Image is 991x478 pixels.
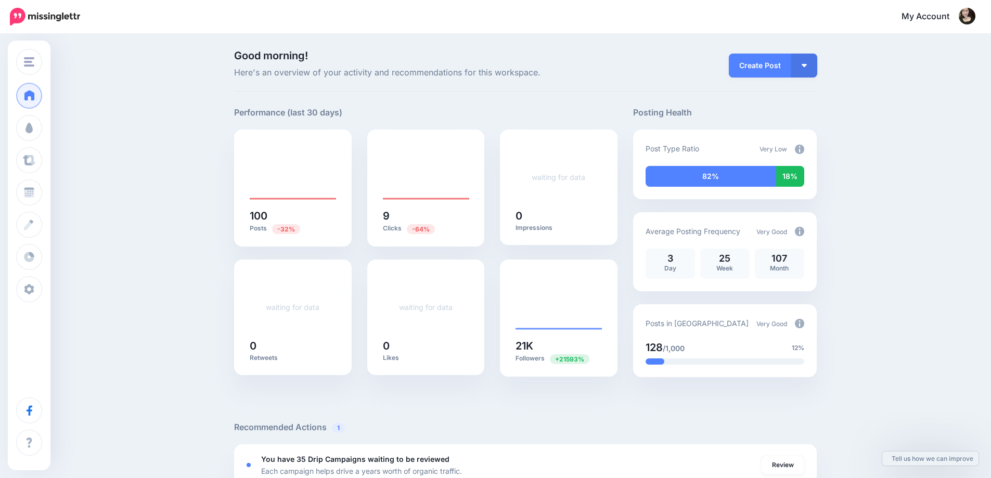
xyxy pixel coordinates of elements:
[646,143,699,154] p: Post Type Ratio
[776,166,804,187] div: 18% of your posts in the last 30 days were manually created (i.e. were not from Drip Campaigns or...
[795,319,804,328] img: info-circle-grey.png
[234,66,617,80] span: Here's an overview of your activity and recommendations for this workspace.
[633,106,817,119] h5: Posting Health
[234,421,817,434] h5: Recommended Actions
[795,227,804,236] img: info-circle-grey.png
[891,4,975,30] a: My Account
[882,451,979,466] a: Tell us how we can improve
[272,224,300,234] span: Previous period: 147
[756,320,787,328] span: Very Good
[383,224,469,234] p: Clicks
[516,224,602,232] p: Impressions
[261,455,449,463] b: You have 35 Drip Campaigns waiting to be reviewed
[516,341,602,351] h5: 21K
[795,145,804,154] img: info-circle-grey.png
[250,341,336,351] h5: 0
[756,228,787,236] span: Very Good
[646,317,749,329] p: Posts in [GEOGRAPHIC_DATA]
[516,211,602,221] h5: 0
[651,254,690,263] p: 3
[261,465,462,477] p: Each campaign helps drive a years worth of organic traffic.
[716,264,733,272] span: Week
[250,224,336,234] p: Posts
[762,456,804,474] a: Review
[705,254,744,263] p: 25
[646,166,776,187] div: 82% of your posts in the last 30 days have been from Drip Campaigns
[664,264,676,272] span: Day
[729,54,791,77] a: Create Post
[399,303,453,312] a: waiting for data
[383,341,469,351] h5: 0
[550,354,589,364] span: Previous period: 97
[234,49,308,62] span: Good morning!
[24,57,34,67] img: menu.png
[383,211,469,221] h5: 9
[10,8,80,25] img: Missinglettr
[792,343,804,353] span: 12%
[407,224,435,234] span: Previous period: 25
[646,358,665,365] div: 12% of your posts in the last 30 days have been from Drip Campaigns
[250,354,336,362] p: Retweets
[383,354,469,362] p: Likes
[760,254,799,263] p: 107
[250,211,336,221] h5: 100
[234,106,342,119] h5: Performance (last 30 days)
[266,303,319,312] a: waiting for data
[646,341,663,354] span: 128
[532,173,585,182] a: waiting for data
[646,225,740,237] p: Average Posting Frequency
[247,463,251,467] div: <div class='status-dot small red margin-right'></div>Error
[516,354,602,364] p: Followers
[760,145,787,153] span: Very Low
[802,64,807,67] img: arrow-down-white.png
[663,344,685,353] span: /1,000
[332,423,345,433] span: 1
[770,264,789,272] span: Month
